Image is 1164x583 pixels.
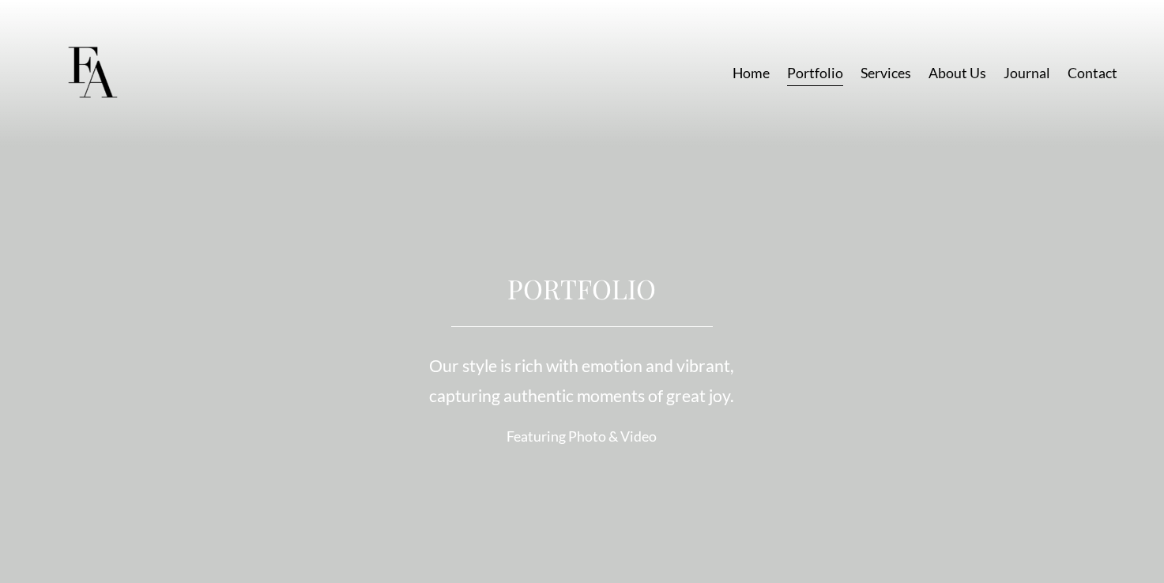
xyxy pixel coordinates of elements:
[1068,59,1117,88] a: Contact
[507,427,657,445] span: Featuring Photo & Video
[861,59,911,88] a: Services
[47,28,137,118] img: Frost Artistry
[929,59,986,88] a: About Us
[733,59,770,88] a: Home
[429,355,737,406] span: Our style is rich with emotion and vibrant, capturing authentic moments of great joy.
[406,267,757,310] h1: PORTFOLIO
[1004,59,1050,88] a: Journal
[787,59,843,88] a: Portfolio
